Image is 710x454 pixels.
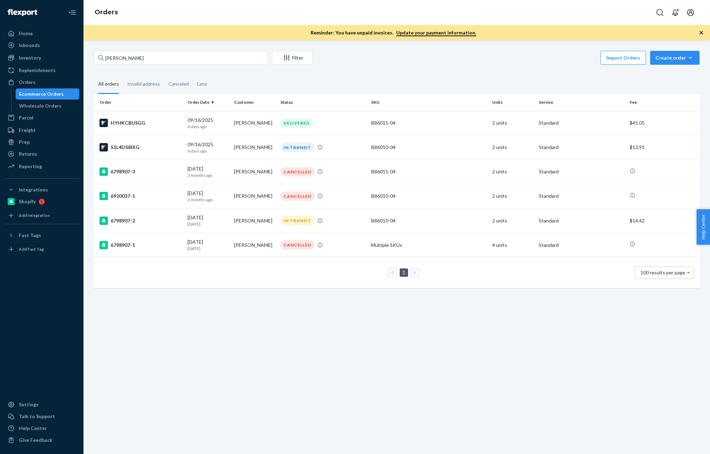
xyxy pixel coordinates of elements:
div: Canceled [168,75,189,93]
div: 6798907-1 [99,241,182,249]
button: Import Orders [600,51,646,65]
td: [PERSON_NAME] [231,135,278,159]
div: 6920037-1 [99,192,182,200]
td: [PERSON_NAME] [231,111,278,135]
div: S1L4DS8IXG [99,143,182,151]
div: Integrations [19,186,48,193]
th: Units [489,94,536,111]
td: 2 units [489,209,536,233]
div: IN TRANSIT [280,216,314,225]
div: [DATE] [188,214,228,227]
p: 2 months ago [188,172,228,178]
td: 4 units [489,233,536,257]
p: Standard [539,193,624,199]
div: Add Integration [19,212,50,218]
div: B86010-04 [371,193,487,199]
td: 2 units [489,135,536,159]
th: Service [536,94,627,111]
button: Help Center [696,209,710,245]
div: Customer [234,99,275,105]
a: Returns [4,148,79,159]
p: 6 days ago [188,148,228,154]
button: Filter [272,51,312,65]
div: Ecommerce Orders [19,91,64,97]
a: Talk to Support [4,411,79,422]
div: 6798907-2 [99,217,182,225]
p: Standard [539,168,624,175]
div: Parcel [19,114,33,121]
div: Returns [19,150,37,157]
a: Wholesale Orders [16,100,80,111]
img: Flexport logo [8,9,37,16]
div: CANCELLED [280,240,314,250]
div: [DATE] [188,238,228,251]
td: [PERSON_NAME] [231,159,278,184]
input: Search orders [94,51,268,65]
p: Standard [539,217,624,224]
p: 2 months ago [188,197,228,203]
td: [PERSON_NAME] [231,233,278,257]
a: Ecommerce Orders [16,88,80,100]
td: $45.05 [627,111,700,135]
div: Talk to Support [19,413,55,420]
a: Inventory [4,52,79,63]
div: 09/16/2025 [188,117,228,130]
p: [DATE] [188,245,228,251]
button: Create order [650,51,700,65]
a: Orders [4,77,79,88]
td: $14.42 [627,209,700,233]
td: 2 units [489,184,536,208]
div: Inventory [19,54,41,61]
div: Orders [19,79,35,86]
p: [DATE] [188,221,228,227]
div: CANCELLED [280,167,314,177]
div: Home [19,30,33,37]
div: Filter [272,54,312,61]
td: 2 units [489,111,536,135]
th: Fee [627,94,700,111]
div: Fast Tags [19,232,41,239]
div: DELIVERED [280,118,313,128]
a: Parcel [4,112,79,123]
a: Inbounds [4,40,79,51]
div: All orders [98,75,119,94]
div: Shopify [19,198,36,205]
div: Create order [655,54,694,61]
a: Orders [95,8,118,16]
button: Give Feedback [4,435,79,446]
button: Open Search Box [653,6,667,19]
div: Replenishments [19,67,56,74]
div: HYHKCBUSGG [99,119,182,127]
div: B86010-04 [371,217,487,224]
a: Shopify [4,196,79,207]
div: Give Feedback [19,437,53,444]
p: Standard [539,144,624,151]
button: Close Navigation [65,6,79,19]
th: Status [278,94,368,111]
a: Replenishments [4,65,79,76]
p: 6 days ago [188,124,228,130]
div: Inbounds [19,42,40,49]
th: Order Date [185,94,231,111]
div: Freight [19,127,36,134]
td: 2 units [489,159,536,184]
div: Add Fast Tag [19,246,44,252]
div: Help Center [19,425,47,432]
div: [DATE] [188,190,228,203]
td: [PERSON_NAME] [231,184,278,208]
div: 09/16/2025 [188,141,228,154]
div: 6798907-3 [99,167,182,176]
a: Add Integration [4,210,79,221]
a: Freight [4,125,79,136]
a: Add Fast Tag [4,244,79,255]
p: Standard [539,242,624,249]
div: B86015-04 [371,168,487,175]
div: IN TRANSIT [280,143,314,152]
p: Reminder: You have unpaid invoices. [311,29,476,36]
a: Prep [4,136,79,148]
button: Open account menu [684,6,697,19]
div: Prep [19,139,30,146]
button: Fast Tags [4,230,79,241]
a: Page 1 is your current page [401,269,407,275]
